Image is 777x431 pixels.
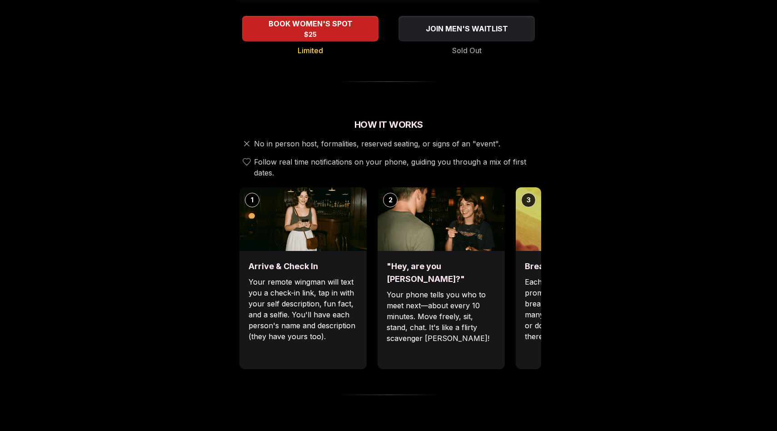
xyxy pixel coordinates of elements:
h3: Break the ice with prompts [525,260,634,273]
p: Your remote wingman will text you a check-in link, tap in with your self description, fun fact, a... [249,276,358,342]
h3: "Hey, are you [PERSON_NAME]?" [387,260,496,286]
span: $25 [304,30,317,39]
span: Limited [298,45,323,56]
img: "Hey, are you Max?" [378,187,505,251]
img: Arrive & Check In [239,187,367,251]
h3: Arrive & Check In [249,260,358,273]
h2: How It Works [236,118,541,131]
button: BOOK WOMEN'S SPOT - Limited [242,16,379,41]
span: JOIN MEN'S WAITLIST [424,23,510,34]
div: 2 [383,193,398,207]
span: Sold Out [452,45,482,56]
span: Follow real time notifications on your phone, guiding you through a mix of first dates. [254,156,538,178]
div: 1 [245,193,259,207]
span: BOOK WOMEN'S SPOT [267,18,354,29]
div: 3 [521,193,536,207]
p: Your phone tells you who to meet next—about every 10 minutes. Move freely, sit, stand, chat. It's... [387,289,496,344]
button: JOIN MEN'S WAITLIST - Sold Out [398,16,535,41]
img: Break the ice with prompts [516,187,643,251]
span: No in person host, formalities, reserved seating, or signs of an "event". [254,138,500,149]
p: Each date will have new convo prompts on screen to help break the ice. Cycle through as many as y... [525,276,634,342]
